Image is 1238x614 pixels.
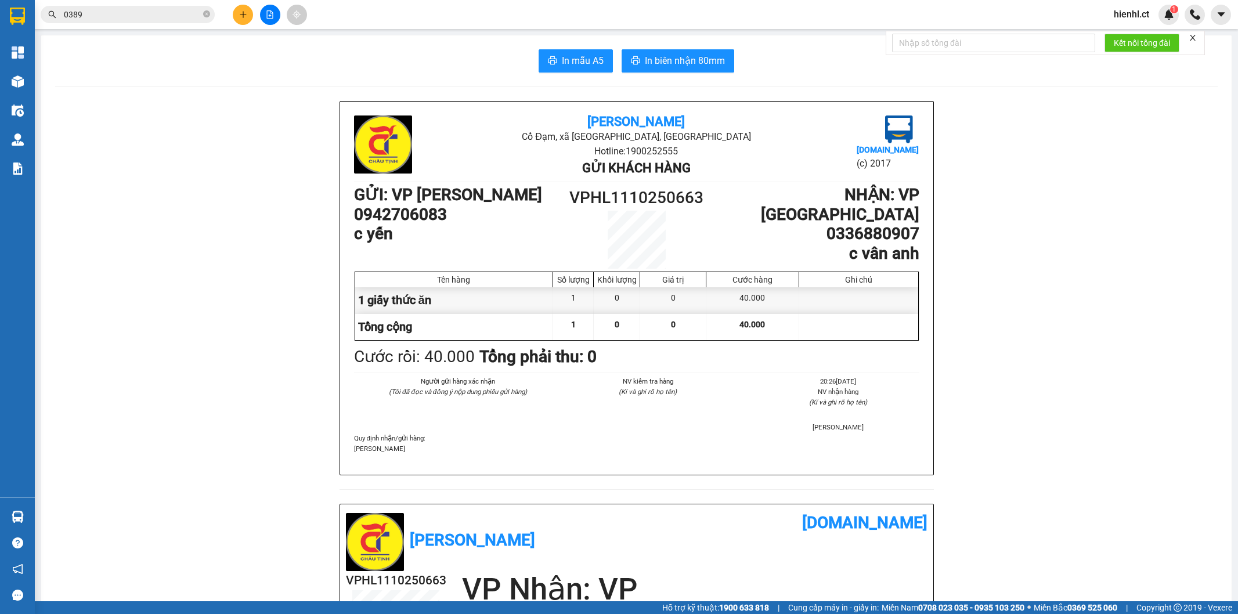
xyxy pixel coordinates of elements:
span: 0 [615,320,619,329]
span: 40.000 [739,320,765,329]
span: ⚪️ [1027,605,1031,610]
h1: VPHL1110250663 [566,185,708,211]
span: close-circle [203,10,210,17]
div: Tên hàng [358,275,550,284]
span: close-circle [203,9,210,20]
div: Cước rồi : 40.000 [354,344,475,370]
span: search [48,10,56,19]
div: Quy định nhận/gửi hàng : [354,433,919,454]
button: printerIn biên nhận 80mm [622,49,734,73]
h1: 0336880907 [707,224,919,244]
img: logo.jpg [354,115,412,174]
input: Nhập số tổng đài [892,34,1095,52]
button: aim [287,5,307,25]
span: message [12,590,23,601]
i: (Tôi đã đọc và đồng ý nộp dung phiếu gửi hàng) [389,388,527,396]
b: GỬI : VP [PERSON_NAME] [354,185,542,204]
strong: 1900 633 818 [719,603,769,612]
div: Ghi chú [802,275,915,284]
span: printer [631,56,640,67]
li: Hotline: 1900252555 [448,144,825,158]
span: 1 [1172,5,1176,13]
li: Người gửi hàng xác nhận [377,376,539,387]
span: Miền Bắc [1034,601,1117,614]
div: Cước hàng [709,275,795,284]
button: caret-down [1211,5,1231,25]
span: 1 [571,320,576,329]
p: [PERSON_NAME] [354,443,919,454]
div: Giá trị [643,275,703,284]
span: Tổng cộng [358,320,412,334]
button: Kết nối tổng đài [1105,34,1179,52]
b: Gửi khách hàng [582,161,691,175]
img: dashboard-icon [12,46,24,59]
span: copyright [1174,604,1182,612]
li: 20:26[DATE] [757,376,919,387]
i: (Kí và ghi rõ họ tên) [809,398,867,406]
div: 40.000 [706,287,799,313]
img: warehouse-icon [12,511,24,523]
span: plus [239,10,247,19]
span: Kết nối tổng đài [1114,37,1170,49]
button: printerIn mẫu A5 [539,49,613,73]
span: aim [293,10,301,19]
span: In mẫu A5 [562,53,604,68]
img: warehouse-icon [12,104,24,117]
h2: VPHL1110250663 [346,571,446,590]
span: question-circle [12,537,23,548]
img: logo.jpg [346,513,404,571]
b: NHẬN : VP [GEOGRAPHIC_DATA] [761,185,919,224]
img: logo.jpg [885,115,913,143]
div: 0 [640,287,706,313]
img: icon-new-feature [1164,9,1174,20]
b: [PERSON_NAME] [587,114,685,129]
h1: 0942706083 [354,205,566,225]
button: plus [233,5,253,25]
span: Hỗ trợ kỹ thuật: [662,601,769,614]
b: [DOMAIN_NAME] [802,513,927,532]
li: NV kiểm tra hàng [567,376,729,387]
sup: 1 [1170,5,1178,13]
li: Cổ Đạm, xã [GEOGRAPHIC_DATA], [GEOGRAPHIC_DATA] [448,129,825,144]
b: Tổng phải thu: 0 [479,347,597,366]
img: warehouse-icon [12,75,24,88]
div: Số lượng [556,275,590,284]
img: logo-vxr [10,8,25,25]
span: printer [548,56,557,67]
span: caret-down [1216,9,1226,20]
strong: 0708 023 035 - 0935 103 250 [918,603,1024,612]
span: | [1126,601,1128,614]
li: (c) 2017 [857,156,919,171]
img: solution-icon [12,162,24,175]
span: notification [12,564,23,575]
span: Miền Nam [882,601,1024,614]
img: warehouse-icon [12,133,24,146]
li: [PERSON_NAME] [757,422,919,432]
span: 0 [671,320,676,329]
span: In biên nhận 80mm [645,53,725,68]
h1: c yến [354,224,566,244]
span: hienhl.ct [1105,7,1158,21]
span: close [1189,34,1197,42]
strong: 0369 525 060 [1067,603,1117,612]
div: Khối lượng [597,275,637,284]
b: [PERSON_NAME] [410,530,535,550]
li: NV nhận hàng [757,387,919,397]
input: Tìm tên, số ĐT hoặc mã đơn [64,8,201,21]
div: 1 [553,287,594,313]
button: file-add [260,5,280,25]
h1: c vân anh [707,244,919,263]
div: 0 [594,287,640,313]
span: file-add [266,10,274,19]
i: (Kí và ghi rõ họ tên) [619,388,677,396]
span: | [778,601,779,614]
div: 1 giấy thức ăn [355,287,554,313]
span: Cung cấp máy in - giấy in: [788,601,879,614]
img: phone-icon [1190,9,1200,20]
b: [DOMAIN_NAME] [857,145,919,154]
